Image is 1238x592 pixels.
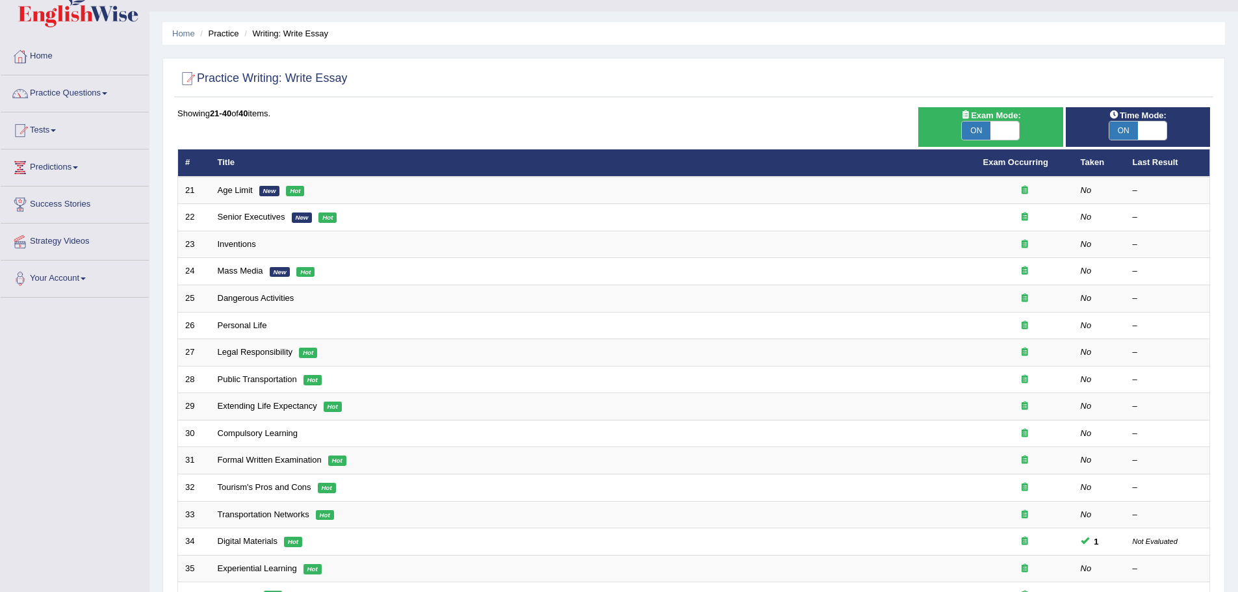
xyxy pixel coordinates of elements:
[218,374,297,384] a: Public Transportation
[178,339,211,367] td: 27
[178,555,211,582] td: 35
[284,537,302,547] em: Hot
[1,149,149,182] a: Predictions
[1133,346,1203,359] div: –
[1081,293,1092,303] em: No
[1081,185,1092,195] em: No
[983,535,1066,548] div: Exam occurring question
[172,29,195,38] a: Home
[218,293,294,303] a: Dangerous Activities
[177,107,1210,120] div: Showing of items.
[983,265,1066,277] div: Exam occurring question
[218,482,311,492] a: Tourism's Pros and Cons
[178,231,211,258] td: 23
[983,320,1066,332] div: Exam occurring question
[1109,122,1138,140] span: ON
[983,509,1066,521] div: Exam occurring question
[1133,400,1203,413] div: –
[218,509,309,519] a: Transportation Networks
[211,149,976,177] th: Title
[983,374,1066,386] div: Exam occurring question
[178,420,211,447] td: 30
[983,400,1066,413] div: Exam occurring question
[286,186,304,196] em: Hot
[210,109,231,118] b: 21-40
[983,563,1066,575] div: Exam occurring question
[983,428,1066,440] div: Exam occurring question
[178,366,211,393] td: 28
[1,75,149,108] a: Practice Questions
[259,186,280,196] em: New
[1081,482,1092,492] em: No
[218,185,253,195] a: Age Limit
[1126,149,1210,177] th: Last Result
[1133,292,1203,305] div: –
[328,456,346,466] em: Hot
[1,38,149,71] a: Home
[983,482,1066,494] div: Exam occurring question
[218,536,277,546] a: Digital Materials
[918,107,1063,147] div: Show exams occurring in exams
[218,347,293,357] a: Legal Responsibility
[1133,320,1203,332] div: –
[1133,454,1203,467] div: –
[197,27,239,40] li: Practice
[1081,455,1092,465] em: No
[270,267,290,277] em: New
[1081,212,1092,222] em: No
[1133,537,1178,545] small: Not Evaluated
[1081,320,1092,330] em: No
[1,187,149,219] a: Success Stories
[1074,149,1126,177] th: Taken
[1081,266,1092,276] em: No
[178,447,211,474] td: 31
[983,454,1066,467] div: Exam occurring question
[1133,265,1203,277] div: –
[292,212,313,223] em: New
[1081,428,1092,438] em: No
[1133,563,1203,575] div: –
[1133,509,1203,521] div: –
[962,122,990,140] span: ON
[983,346,1066,359] div: Exam occurring question
[955,109,1025,122] span: Exam Mode:
[218,563,297,573] a: Experiential Learning
[1,224,149,256] a: Strategy Videos
[218,428,298,438] a: Compulsory Learning
[178,501,211,528] td: 33
[218,401,317,411] a: Extending Life Expectancy
[318,212,337,223] em: Hot
[296,267,315,277] em: Hot
[983,185,1066,197] div: Exam occurring question
[239,109,248,118] b: 40
[1081,563,1092,573] em: No
[1081,509,1092,519] em: No
[316,510,334,521] em: Hot
[983,211,1066,224] div: Exam occurring question
[241,27,328,40] li: Writing: Write Essay
[178,177,211,204] td: 21
[218,239,256,249] a: Inventions
[983,157,1048,167] a: Exam Occurring
[178,204,211,231] td: 22
[178,258,211,285] td: 24
[177,69,347,88] h2: Practice Writing: Write Essay
[1133,185,1203,197] div: –
[1089,535,1104,548] span: You can still take this question
[1081,347,1092,357] em: No
[1104,109,1172,122] span: Time Mode:
[303,564,322,574] em: Hot
[1081,374,1092,384] em: No
[178,149,211,177] th: #
[1133,238,1203,251] div: –
[324,402,342,412] em: Hot
[1081,239,1092,249] em: No
[218,455,322,465] a: Formal Written Examination
[178,393,211,420] td: 29
[218,266,263,276] a: Mass Media
[1133,482,1203,494] div: –
[1133,211,1203,224] div: –
[178,528,211,556] td: 34
[318,483,336,493] em: Hot
[218,320,267,330] a: Personal Life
